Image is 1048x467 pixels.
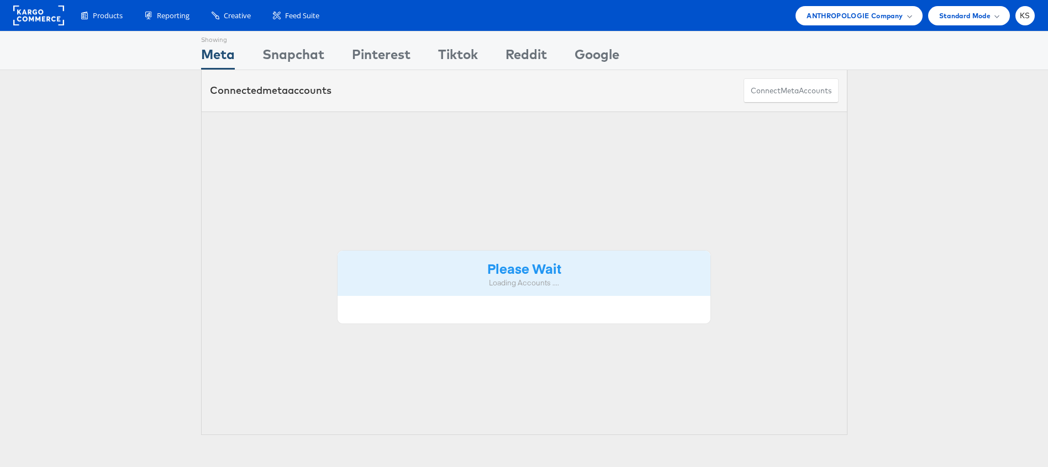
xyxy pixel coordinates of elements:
div: Google [575,45,619,70]
div: Meta [201,45,235,70]
div: Showing [201,31,235,45]
span: Reporting [157,10,189,21]
span: Creative [224,10,251,21]
span: meta [781,86,799,96]
span: Feed Suite [285,10,319,21]
div: Pinterest [352,45,410,70]
div: Tiktok [438,45,478,70]
div: Snapchat [262,45,324,70]
span: ANTHROPOLOGIE Company [807,10,903,22]
strong: Please Wait [487,259,561,277]
span: Standard Mode [939,10,991,22]
div: Reddit [505,45,547,70]
span: KS [1020,12,1030,19]
span: meta [262,84,288,97]
div: Connected accounts [210,83,331,98]
div: Loading Accounts .... [346,278,703,288]
span: Products [93,10,123,21]
button: ConnectmetaAccounts [744,78,839,103]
